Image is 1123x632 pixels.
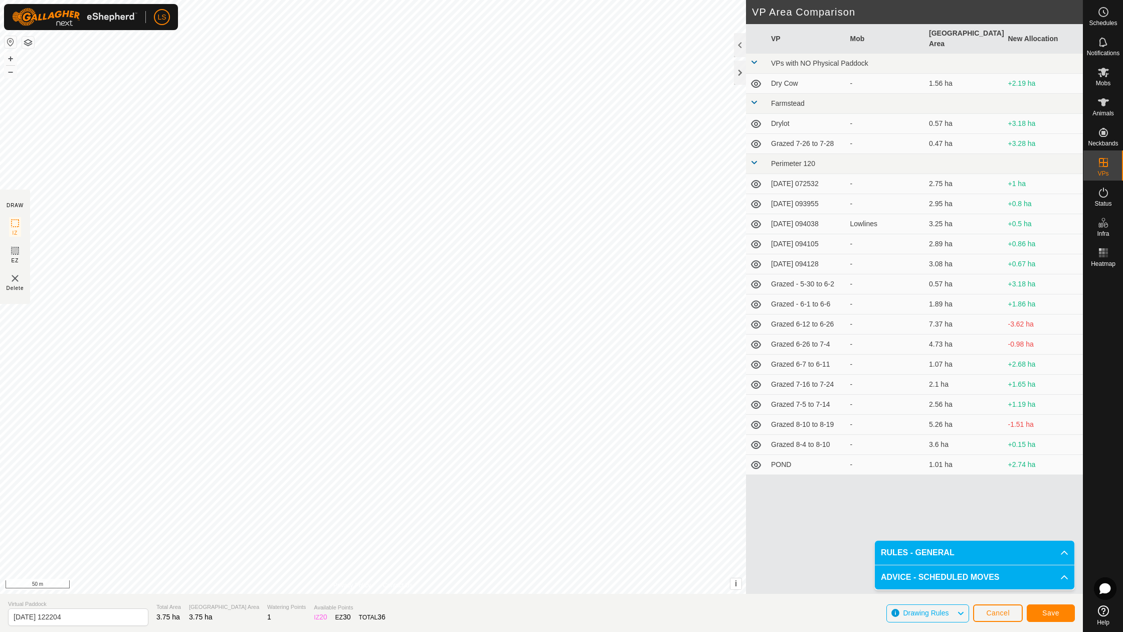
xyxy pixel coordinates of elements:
[925,455,1004,475] td: 1.01 ha
[925,335,1004,355] td: 4.73 ha
[767,74,846,94] td: Dry Cow
[973,604,1023,622] button: Cancel
[881,571,999,583] span: ADVICE - SCHEDULED MOVES
[359,612,386,622] div: TOTAL
[925,74,1004,94] td: 1.56 ha
[767,234,846,254] td: [DATE] 094105
[9,272,21,284] img: VP
[157,12,166,23] span: LS
[881,547,955,559] span: RULES - GENERAL
[1004,294,1083,314] td: +1.86 ha
[767,294,846,314] td: Grazed - 6-1 to 6-6
[850,319,921,330] div: -
[925,274,1004,294] td: 0.57 ha
[1004,314,1083,335] td: -3.62 ha
[735,579,737,588] span: i
[156,613,180,621] span: 3.75 ha
[767,254,846,274] td: [DATE] 094128
[925,375,1004,395] td: 2.1 ha
[156,603,181,611] span: Total Area
[767,24,846,54] th: VP
[850,339,921,350] div: -
[1004,194,1083,214] td: +0.8 ha
[730,578,741,589] button: i
[1004,174,1083,194] td: +1 ha
[925,294,1004,314] td: 1.89 ha
[1004,415,1083,435] td: -1.51 ha
[333,581,371,590] a: Privacy Policy
[13,229,18,237] span: IZ
[1088,140,1118,146] span: Neckbands
[319,613,327,621] span: 20
[335,612,351,622] div: EZ
[850,299,921,309] div: -
[7,202,24,209] div: DRAW
[1004,74,1083,94] td: +2.19 ha
[1097,619,1109,625] span: Help
[771,99,805,107] span: Farmstead
[925,214,1004,234] td: 3.25 ha
[1004,355,1083,375] td: +2.68 ha
[1094,201,1111,207] span: Status
[767,194,846,214] td: [DATE] 093955
[12,8,137,26] img: Gallagher Logo
[767,174,846,194] td: [DATE] 072532
[1004,234,1083,254] td: +0.86 ha
[1083,601,1123,629] a: Help
[1087,50,1119,56] span: Notifications
[767,375,846,395] td: Grazed 7-16 to 7-24
[850,179,921,189] div: -
[5,53,17,65] button: +
[267,613,271,621] span: 1
[925,114,1004,134] td: 0.57 ha
[1027,604,1075,622] button: Save
[767,455,846,475] td: POND
[767,214,846,234] td: [DATE] 094038
[771,160,815,168] span: Perimeter 120
[1004,395,1083,415] td: +1.19 ha
[925,234,1004,254] td: 2.89 ha
[925,194,1004,214] td: 2.95 ha
[925,314,1004,335] td: 7.37 ha
[925,134,1004,154] td: 0.47 ha
[314,603,385,612] span: Available Points
[925,174,1004,194] td: 2.75 ha
[1042,609,1059,617] span: Save
[986,609,1010,617] span: Cancel
[1004,114,1083,134] td: +3.18 ha
[850,399,921,410] div: -
[1004,134,1083,154] td: +3.28 ha
[189,613,213,621] span: 3.75 ha
[767,415,846,435] td: Grazed 8-10 to 8-19
[12,257,19,264] span: EZ
[925,355,1004,375] td: 1.07 ha
[8,600,148,608] span: Virtual Paddock
[1004,335,1083,355] td: -0.98 ha
[875,541,1074,565] p-accordion-header: RULES - GENERAL
[767,395,846,415] td: Grazed 7-5 to 7-14
[850,419,921,430] div: -
[5,66,17,78] button: –
[267,603,306,611] span: Watering Points
[925,254,1004,274] td: 3.08 ha
[925,395,1004,415] td: 2.56 ha
[22,37,34,49] button: Map Layers
[1004,254,1083,274] td: +0.67 ha
[1004,375,1083,395] td: +1.65 ha
[1096,80,1110,86] span: Mobs
[850,459,921,470] div: -
[1004,274,1083,294] td: +3.18 ha
[846,24,925,54] th: Mob
[767,274,846,294] td: Grazed - 5-30 to 6-2
[1097,231,1109,237] span: Infra
[343,613,351,621] span: 30
[850,199,921,209] div: -
[1089,20,1117,26] span: Schedules
[5,36,17,48] button: Reset Map
[767,114,846,134] td: Drylot
[850,259,921,269] div: -
[767,134,846,154] td: Grazed 7-26 to 7-28
[1092,110,1114,116] span: Animals
[767,314,846,335] td: Grazed 6-12 to 6-26
[925,435,1004,455] td: 3.6 ha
